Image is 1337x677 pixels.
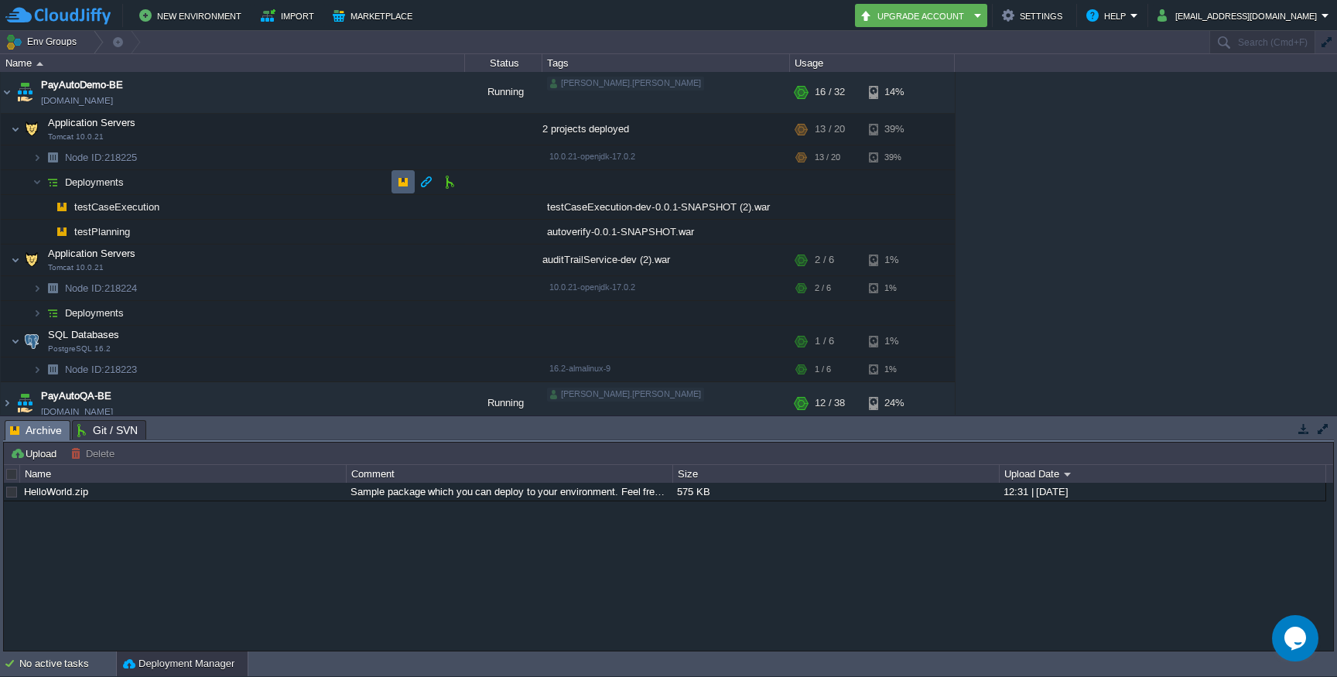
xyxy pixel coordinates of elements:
[65,152,104,163] span: Node ID:
[1000,483,1325,501] div: 12:31 | [DATE]
[46,329,121,340] a: SQL DatabasesPostgreSQL 16.2
[63,363,139,376] a: Node ID:218223
[465,71,542,113] div: Running
[32,145,42,169] img: AMDAwAAAACH5BAEAAAAALAAAAAABAAEAAAICRAEAOw==
[542,195,790,219] div: testCaseExecution-dev-0.0.1-SNAPSHOT (2).war
[815,357,831,381] div: 1 / 6
[1,71,13,113] img: AMDAwAAAACH5BAEAAAAALAAAAAABAAEAAAICRAEAOw==
[815,71,845,113] div: 16 / 32
[63,363,139,376] span: 218223
[63,282,139,295] a: Node ID:218224
[42,170,63,194] img: AMDAwAAAACH5BAEAAAAALAAAAAABAAEAAAICRAEAOw==
[1002,6,1067,25] button: Settings
[869,114,919,145] div: 39%
[14,71,36,113] img: AMDAwAAAACH5BAEAAAAALAAAAAABAAEAAAICRAEAOw==
[674,465,999,483] div: Size
[869,326,919,357] div: 1%
[869,244,919,275] div: 1%
[869,382,919,424] div: 24%
[815,276,831,300] div: 2 / 6
[542,220,790,244] div: autoverify-0.0.1-SNAPSHOT.war
[36,62,43,66] img: AMDAwAAAACH5BAEAAAAALAAAAAABAAEAAAICRAEAOw==
[1,382,13,424] img: AMDAwAAAACH5BAEAAAAALAAAAAABAAEAAAICRAEAOw==
[1272,615,1322,662] iframe: chat widget
[466,54,542,72] div: Status
[19,651,116,676] div: No active tasks
[549,152,635,161] span: 10.0.21-openjdk-17.0.2
[11,326,20,357] img: AMDAwAAAACH5BAEAAAAALAAAAAABAAEAAAICRAEAOw==
[41,388,111,404] span: PayAutoQA-BE
[42,357,63,381] img: AMDAwAAAACH5BAEAAAAALAAAAAABAAEAAAICRAEAOw==
[11,244,20,275] img: AMDAwAAAACH5BAEAAAAALAAAAAABAAEAAAICRAEAOw==
[815,382,845,424] div: 12 / 38
[21,114,43,145] img: AMDAwAAAACH5BAEAAAAALAAAAAABAAEAAAICRAEAOw==
[347,465,672,483] div: Comment
[2,54,464,72] div: Name
[51,220,73,244] img: AMDAwAAAACH5BAEAAAAALAAAAAABAAEAAAICRAEAOw==
[63,282,139,295] span: 218224
[10,421,62,440] span: Archive
[46,248,138,259] a: Application ServersTomcat 10.0.21
[333,6,417,25] button: Marketplace
[139,6,246,25] button: New Environment
[51,195,73,219] img: AMDAwAAAACH5BAEAAAAALAAAAAABAAEAAAICRAEAOw==
[77,421,138,439] span: Git / SVN
[21,326,43,357] img: AMDAwAAAACH5BAEAAAAALAAAAAABAAEAAAICRAEAOw==
[10,446,61,460] button: Upload
[32,276,42,300] img: AMDAwAAAACH5BAEAAAAALAAAAAABAAEAAAICRAEAOw==
[547,388,704,402] div: [PERSON_NAME].[PERSON_NAME]
[547,77,704,91] div: [PERSON_NAME].[PERSON_NAME]
[673,483,998,501] div: 575 KB
[5,31,82,53] button: Env Groups
[549,364,610,373] span: 16.2-almalinux-9
[65,282,104,294] span: Node ID:
[42,195,51,219] img: AMDAwAAAACH5BAEAAAAALAAAAAABAAEAAAICRAEAOw==
[41,77,123,93] a: PayAutoDemo-BE
[1000,465,1325,483] div: Upload Date
[63,176,126,189] a: Deployments
[46,328,121,341] span: SQL Databases
[543,54,789,72] div: Tags
[869,357,919,381] div: 1%
[815,114,845,145] div: 13 / 20
[63,306,126,320] span: Deployments
[42,220,51,244] img: AMDAwAAAACH5BAEAAAAALAAAAAABAAEAAAICRAEAOw==
[41,93,113,108] a: [DOMAIN_NAME]
[65,364,104,375] span: Node ID:
[42,276,63,300] img: AMDAwAAAACH5BAEAAAAALAAAAAABAAEAAAICRAEAOw==
[42,301,63,325] img: AMDAwAAAACH5BAEAAAAALAAAAAABAAEAAAICRAEAOw==
[542,244,790,275] div: auditTrailService-dev (2).war
[261,6,319,25] button: Import
[815,326,834,357] div: 1 / 6
[63,151,139,164] a: Node ID:218225
[791,54,954,72] div: Usage
[860,6,969,25] button: Upgrade Account
[815,244,834,275] div: 2 / 6
[14,382,36,424] img: AMDAwAAAACH5BAEAAAAALAAAAAABAAEAAAICRAEAOw==
[11,114,20,145] img: AMDAwAAAACH5BAEAAAAALAAAAAABAAEAAAICRAEAOw==
[21,244,43,275] img: AMDAwAAAACH5BAEAAAAALAAAAAABAAEAAAICRAEAOw==
[24,486,88,497] a: HelloWorld.zip
[48,263,104,272] span: Tomcat 10.0.21
[1157,6,1322,25] button: [EMAIL_ADDRESS][DOMAIN_NAME]
[869,71,919,113] div: 14%
[41,404,113,419] a: [DOMAIN_NAME]
[123,656,234,672] button: Deployment Manager
[46,247,138,260] span: Application Servers
[48,344,111,354] span: PostgreSQL 16.2
[70,446,119,460] button: Delete
[21,465,346,483] div: Name
[63,151,139,164] span: 218225
[42,145,63,169] img: AMDAwAAAACH5BAEAAAAALAAAAAABAAEAAAICRAEAOw==
[1086,6,1130,25] button: Help
[46,117,138,128] a: Application ServersTomcat 10.0.21
[32,301,42,325] img: AMDAwAAAACH5BAEAAAAALAAAAAABAAEAAAICRAEAOw==
[46,116,138,129] span: Application Servers
[5,6,111,26] img: CloudJiffy
[73,200,162,214] a: testCaseExecution
[73,225,132,238] a: testPlanning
